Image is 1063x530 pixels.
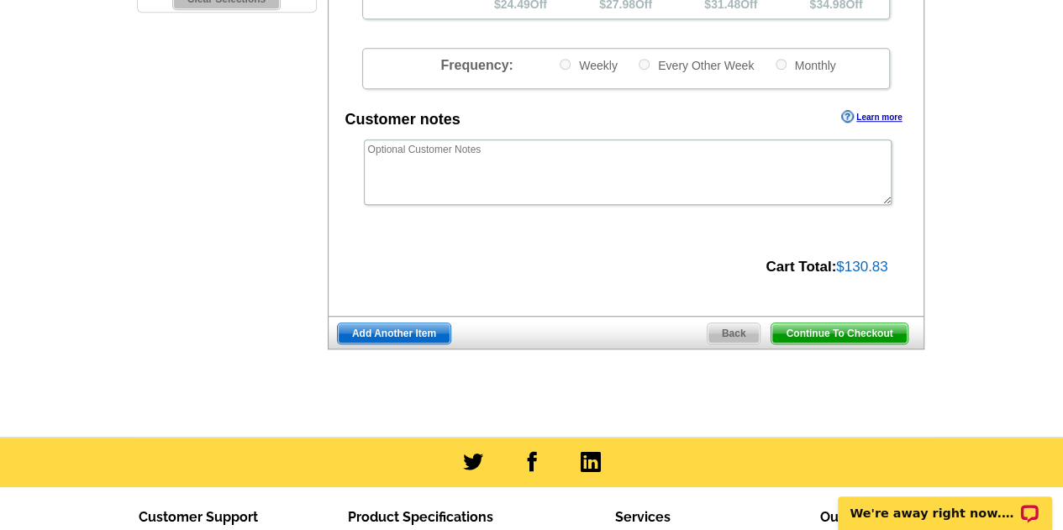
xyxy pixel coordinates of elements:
[836,259,887,275] span: $130.83
[820,509,909,525] span: Our Company
[560,59,571,70] input: Weekly
[348,509,493,525] span: Product Specifications
[708,323,760,344] span: Back
[771,323,907,344] span: Continue To Checkout
[558,57,618,73] label: Weekly
[637,57,754,73] label: Every Other Week
[774,57,836,73] label: Monthly
[337,323,451,344] a: Add Another Item
[766,259,836,275] strong: Cart Total:
[440,58,513,72] span: Frequency:
[827,477,1063,530] iframe: LiveChat chat widget
[776,59,787,70] input: Monthly
[707,323,761,344] a: Back
[615,509,671,525] span: Services
[139,509,258,525] span: Customer Support
[345,108,460,131] div: Customer notes
[639,59,650,70] input: Every Other Week
[338,323,450,344] span: Add Another Item
[841,110,902,123] a: Learn more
